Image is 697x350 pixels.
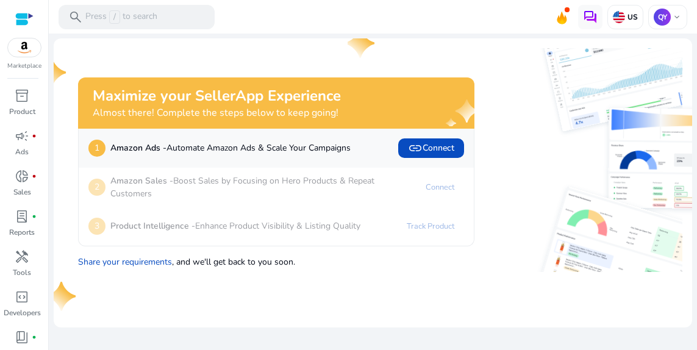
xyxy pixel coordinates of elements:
[13,187,31,198] p: Sales
[110,220,195,232] b: Product Intelligence -
[88,218,105,235] p: 3
[15,129,29,143] span: campaign
[15,169,29,184] span: donut_small
[85,10,157,24] p: Press to search
[32,134,37,138] span: fiber_manual_record
[88,179,105,196] p: 2
[672,12,682,22] span: keyboard_arrow_down
[68,10,83,24] span: search
[109,10,120,24] span: /
[110,174,411,200] p: Boost Sales by Focusing on Hero Products & Repeat Customers
[32,335,37,340] span: fiber_manual_record
[88,140,105,157] p: 1
[397,216,464,236] a: Track Product
[110,175,173,187] b: Amazon Sales -
[408,141,454,155] span: Connect
[408,141,423,155] span: link
[9,227,35,238] p: Reports
[13,267,31,278] p: Tools
[110,142,166,154] b: Amazon Ads -
[15,209,29,224] span: lab_profile
[78,256,172,268] a: Share your requirements
[15,330,29,345] span: book_4
[416,177,464,197] a: Connect
[49,282,78,311] img: one-star.svg
[15,290,29,304] span: code_blocks
[39,58,68,87] img: one-star.svg
[15,146,29,157] p: Ads
[8,38,41,57] img: amazon.svg
[4,307,41,318] p: Developers
[78,251,474,268] p: , and we'll get back to you soon.
[15,249,29,264] span: handyman
[625,12,638,22] p: US
[110,220,360,232] p: Enhance Product Visibility & Listing Quality
[9,106,35,117] p: Product
[93,107,341,119] h4: Almost there! Complete the steps below to keep going!
[398,138,464,158] button: linkConnect
[32,174,37,179] span: fiber_manual_record
[32,214,37,219] span: fiber_manual_record
[15,88,29,103] span: inventory_2
[93,87,341,105] h2: Maximize your SellerApp Experience
[7,62,41,71] p: Marketplace
[613,11,625,23] img: us.svg
[654,9,671,26] p: QY
[110,141,351,154] p: Automate Amazon Ads & Scale Your Campaigns
[348,29,377,58] img: one-star.svg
